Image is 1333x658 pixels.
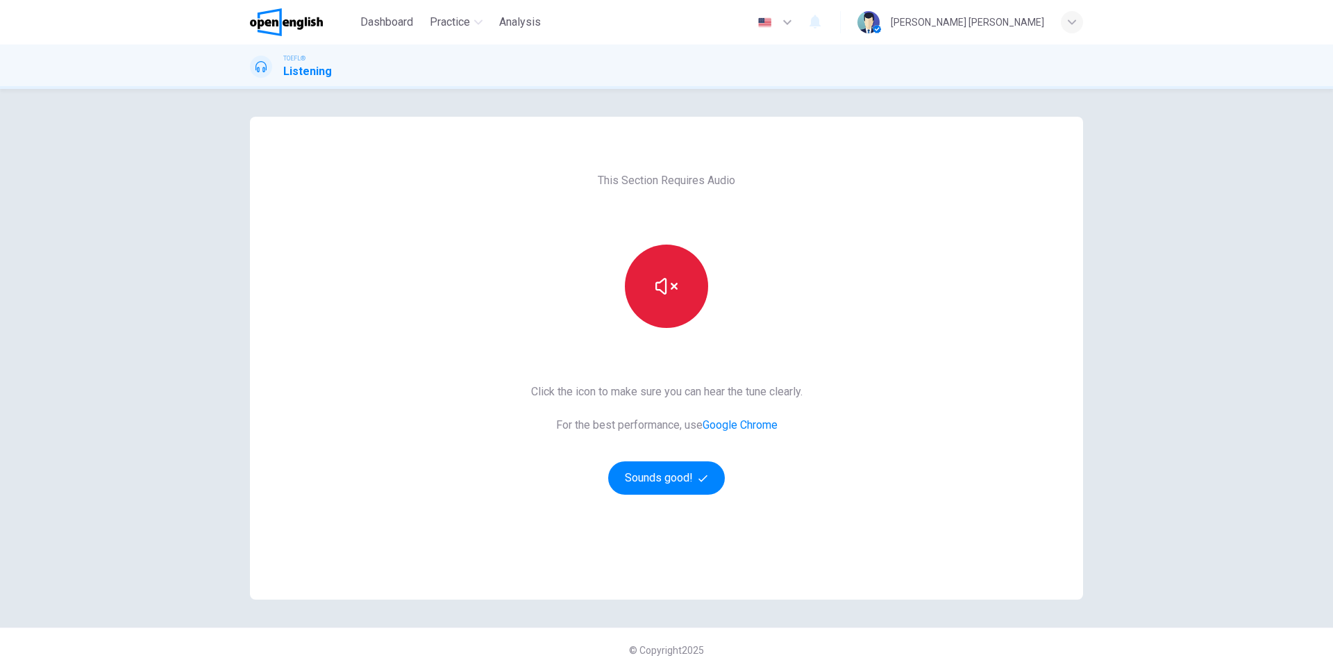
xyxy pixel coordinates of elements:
[703,418,778,431] a: Google Chrome
[355,10,419,35] button: Dashboard
[531,417,803,434] span: For the best performance, use
[283,63,332,80] h1: Listening
[608,461,725,495] button: Sounds good!
[598,172,735,189] span: This Section Requires Audio
[250,8,323,36] img: OpenEnglish logo
[250,8,355,36] a: OpenEnglish logo
[857,11,880,33] img: Profile picture
[756,17,773,28] img: en
[424,10,488,35] button: Practice
[494,10,546,35] button: Analysis
[629,645,704,656] span: © Copyright 2025
[499,14,541,31] span: Analysis
[531,384,803,400] span: Click the icon to make sure you can hear the tune clearly.
[360,14,413,31] span: Dashboard
[891,14,1044,31] div: [PERSON_NAME] [PERSON_NAME]
[283,54,305,63] span: TOEFL®
[430,14,470,31] span: Practice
